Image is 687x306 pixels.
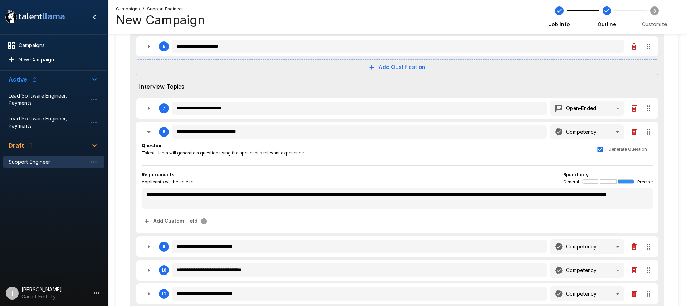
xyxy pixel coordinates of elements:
span: Interview Topics [139,82,656,91]
span: Precise [637,178,653,186]
div: 7 [163,106,165,111]
b: Question [142,143,163,148]
p: Competency [566,243,596,250]
p: Competency [566,128,596,135]
div: 11 [161,291,166,296]
div: 6 [163,44,165,49]
div: 9 [136,236,658,257]
span: Job Info [549,21,570,28]
div: 6 [136,36,658,56]
div: 9 [163,244,165,249]
div: 8 [163,129,165,134]
span: Custom fields allow you to automatically extract specific data from candidate responses. [142,214,210,228]
div: 8QuestionTalent Llama will generate a question using the applicant's relevant experience.Generate... [136,122,658,233]
span: General [563,178,579,186]
div: 7 [136,98,658,119]
span: Applicants will be able to: [142,178,195,186]
div: 10 [161,268,166,273]
div: 11 [136,283,658,304]
span: Generate Question [608,146,647,153]
button: Add Custom Field [142,214,210,228]
b: Requirements [142,172,174,177]
div: 10 [136,260,658,281]
p: Competency [566,290,596,297]
span: Support Engineer [147,5,183,13]
span: Customize [642,21,667,28]
p: Open-Ended [566,105,596,112]
button: Add Qualification [136,59,658,75]
text: 3 [653,8,656,13]
h4: New Campaign [116,13,205,28]
b: Specificity [563,172,589,177]
p: Competency [566,267,596,274]
span: Outline [598,21,616,28]
span: Talent Llama will generate a question using the applicant's relevant experience. [142,149,305,157]
span: / [143,5,144,13]
u: Campaigns [116,6,140,11]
